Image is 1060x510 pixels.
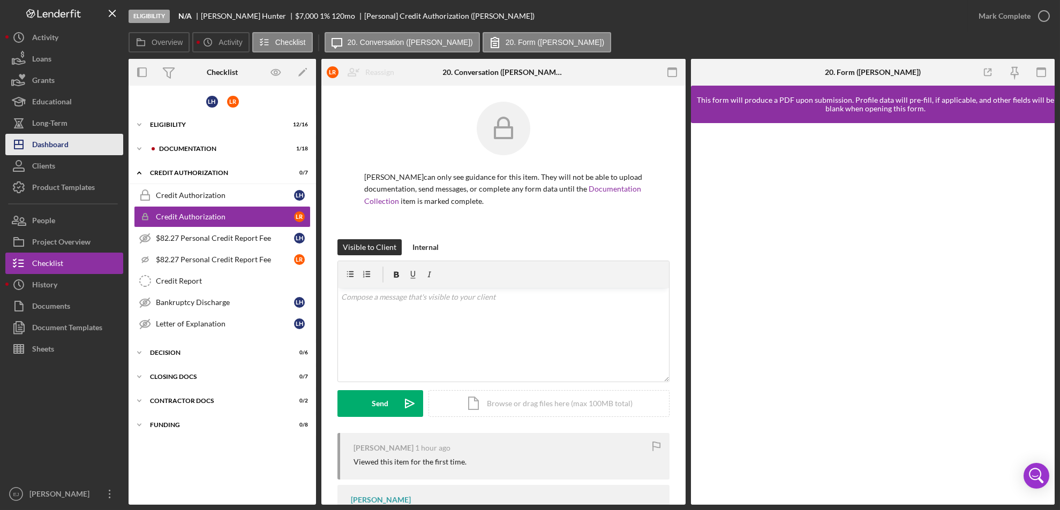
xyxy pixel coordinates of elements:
[129,32,190,52] button: Overview
[219,38,242,47] label: Activity
[696,96,1055,113] div: This form will produce a PDF upon submission. Profile data will pre-fill, if applicable, and othe...
[129,10,170,23] div: Eligibility
[351,496,411,504] div: [PERSON_NAME]
[337,239,402,255] button: Visible to Client
[275,38,306,47] label: Checklist
[32,338,54,362] div: Sheets
[443,68,565,77] div: 20. Conversation ([PERSON_NAME])
[289,170,308,176] div: 0 / 7
[134,270,311,292] a: Credit Report
[156,191,294,200] div: Credit Authorization
[407,239,444,255] button: Internal
[1024,463,1049,489] div: Open Intercom Messenger
[13,491,19,497] text: EJ
[332,12,355,20] div: 120 mo
[134,292,311,313] a: Bankruptcy DischargeLH
[178,12,192,20] b: N/A
[412,239,439,255] div: Internal
[702,134,1046,494] iframe: Lenderfit form
[320,12,330,20] div: 1 %
[294,211,305,222] div: L R
[364,171,643,207] p: [PERSON_NAME] can only see guidance for this item. They will not be able to upload documentation,...
[156,298,294,307] div: Bankruptcy Discharge
[289,422,308,428] div: 0 / 8
[289,349,308,356] div: 0 / 6
[289,374,308,380] div: 0 / 7
[337,390,423,417] button: Send
[348,38,473,47] label: 20. Conversation ([PERSON_NAME])
[201,12,295,20] div: [PERSON_NAME] Hunter
[150,170,281,176] div: CREDIT AUTHORIZATION
[156,277,310,285] div: Credit Report
[979,5,1031,27] div: Mark Complete
[206,96,218,108] div: L H
[968,5,1055,27] button: Mark Complete
[289,146,308,152] div: 1 / 18
[294,190,305,201] div: L H
[134,249,311,270] a: $82.27 Personal Credit Report FeeLR
[365,62,394,83] div: Reassign
[5,483,123,505] button: EJ[PERSON_NAME]
[152,38,183,47] label: Overview
[364,12,535,20] div: [Personal] Credit Authorization ([PERSON_NAME])
[294,233,305,243] div: L H
[150,121,281,128] div: Eligibility
[252,32,313,52] button: Checklist
[327,66,339,78] div: L R
[354,458,467,466] div: Viewed this item for the first time.
[343,239,396,255] div: Visible to Client
[294,254,305,265] div: L R
[134,185,311,206] a: Credit AuthorizationLH
[372,390,389,417] div: Send
[150,374,281,380] div: CLOSING DOCS
[159,146,281,152] div: Documentation
[354,444,414,452] div: [PERSON_NAME]
[150,349,281,356] div: Decision
[364,184,641,205] a: Documentation Collection
[483,32,611,52] button: 20. Form ([PERSON_NAME])
[294,318,305,329] div: L H
[415,444,450,452] time: 2025-09-24 10:53
[156,255,294,264] div: $82.27 Personal Credit Report Fee
[150,398,281,404] div: Contractor Docs
[825,68,921,77] div: 20. Form ([PERSON_NAME])
[156,234,294,242] div: $82.27 Personal Credit Report Fee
